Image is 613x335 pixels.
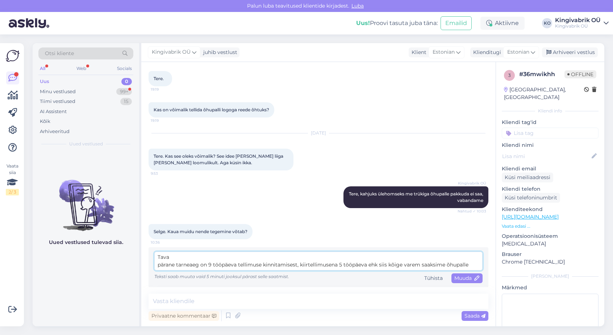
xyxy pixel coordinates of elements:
input: Lisa nimi [502,152,590,160]
span: Saada [464,313,485,319]
span: Estonian [433,48,455,56]
div: Aktiivne [480,17,525,30]
a: [URL][DOMAIN_NAME] [502,214,559,220]
div: Kõik [40,118,50,125]
div: juhib vestlust [200,49,237,56]
p: Chrome [TECHNICAL_ID] [502,258,599,266]
p: Operatsioonisüsteem [502,232,599,240]
span: 10:36 [151,240,178,245]
div: Küsi telefoninumbrit [502,193,560,203]
textarea: Tava pärane tarneaeg on 9 tööpäeva tellimuse kinnitamisest, kiirtellimusena 5 tööpäeva ehk siis k... [154,252,483,270]
p: [MEDICAL_DATA] [502,240,599,248]
p: Kliendi tag'id [502,119,599,126]
div: Arhiveeritud [40,128,70,135]
div: [DATE] [149,130,488,136]
div: 15 [120,98,132,105]
div: Klient [409,49,426,56]
p: Kliendi telefon [502,185,599,193]
div: Tühista [421,273,446,283]
button: Emailid [441,16,472,30]
div: # 36mwikhh [519,70,564,79]
span: Luba [349,3,366,9]
div: Proovi tasuta juba täna: [356,19,438,28]
div: Kliendi info [502,108,599,114]
div: Arhiveeri vestlus [542,47,598,57]
span: Nähtud ✓ 10:03 [458,208,486,214]
input: Lisa tag [502,128,599,138]
span: Estonian [507,48,529,56]
span: Selge. Kaua muidu nende tegemine võtab? [154,229,247,234]
div: KO [542,18,552,28]
span: Tere, kahjuks ülehomseks me trükiga õhupalle pakkuda ei saa, vabandame [349,191,484,203]
div: Kingivabrik OÜ [555,23,601,29]
span: Kingivabrik OÜ [152,48,191,56]
div: Web [75,64,88,73]
p: Kliendi email [502,165,599,173]
a: Kingivabrik OÜKingivabrik OÜ [555,17,609,29]
img: No chats [33,167,139,232]
span: Tere. [154,76,164,81]
div: Minu vestlused [40,88,76,95]
div: Socials [116,64,133,73]
p: Klienditeekond [502,206,599,213]
p: Brauser [502,251,599,258]
img: Askly Logo [6,49,20,63]
p: Kliendi nimi [502,141,599,149]
span: Kingivabrik OÜ [458,181,486,186]
span: 9:53 [151,171,178,176]
p: Uued vestlused tulevad siia. [49,239,123,246]
div: Klienditugi [470,49,501,56]
div: Privaatne kommentaar [149,311,219,321]
span: Uued vestlused [69,141,103,147]
b: Uus! [356,20,370,26]
div: 99+ [116,88,132,95]
div: Uus [40,78,49,85]
p: Vaata edasi ... [502,223,599,229]
span: 3 [508,73,511,78]
div: [PERSON_NAME] [502,273,599,280]
span: Muuda [454,275,480,281]
span: 19:19 [151,118,178,123]
span: Tere. Kas see oleks võimalik? See idee [PERSON_NAME] liiga [PERSON_NAME] loomulikult. Aga küsin i... [154,153,284,165]
p: Märkmed [502,284,599,291]
span: Teksti saab muuta vaid 5 minuti jooksul pärast selle saatmist. [154,274,289,279]
div: 0 [121,78,132,85]
span: Kas on võimalik tellida õhupalli logoga reede õhtuks? [154,107,269,112]
div: [GEOGRAPHIC_DATA], [GEOGRAPHIC_DATA] [504,86,584,101]
div: Küsi meiliaadressi [502,173,553,182]
span: Otsi kliente [45,50,74,57]
div: Vaata siia [6,163,19,195]
span: 19:19 [151,87,178,92]
div: Tiimi vestlused [40,98,75,105]
div: 2 / 3 [6,189,19,195]
div: Kingivabrik OÜ [555,17,601,23]
div: AI Assistent [40,108,67,115]
span: Offline [564,70,596,78]
div: All [38,64,47,73]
